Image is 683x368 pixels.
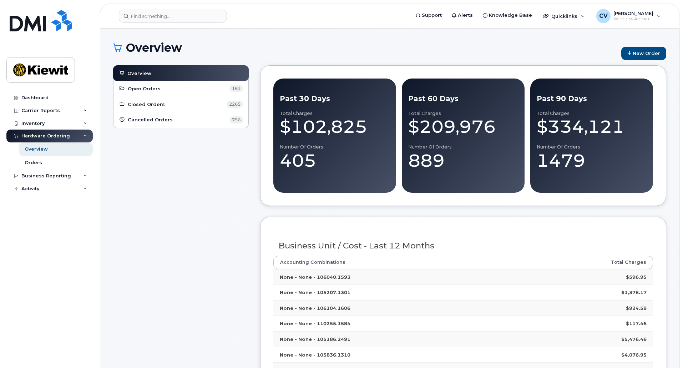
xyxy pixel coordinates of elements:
strong: None - None - 105207.1301 [280,289,350,295]
iframe: Messenger Launcher [652,337,678,363]
div: 889 [408,150,518,171]
span: Open Orders [128,85,161,92]
strong: $596.95 [626,274,647,280]
th: Accounting Combinations [273,256,513,269]
div: Past 60 Days [408,94,518,104]
div: $209,976 [408,116,518,137]
span: Overview [127,70,151,77]
strong: $4,076.95 [621,352,647,358]
div: Past 30 Days [280,94,390,104]
strong: $117.46 [626,321,647,326]
div: Number of Orders [408,144,518,150]
strong: $1,378.17 [621,289,647,295]
strong: $924.58 [626,305,647,311]
strong: None - None - 105836.1310 [280,352,350,358]
span: 756 [229,116,243,123]
strong: None - None - 105186.2491 [280,336,350,342]
h3: Business Unit / Cost - Last 12 Months [279,241,648,250]
strong: None - None - 106040.1593 [280,274,350,280]
div: 405 [280,150,390,171]
a: Open Orders 161 [119,84,243,93]
div: Past 90 Days [537,94,647,104]
span: 2265 [227,101,243,108]
span: Closed Orders [128,101,165,108]
a: New Order [621,47,666,60]
div: Total Charges [537,111,647,116]
div: Number of Orders [537,144,647,150]
a: Overview [118,69,243,77]
a: Closed Orders 2265 [119,100,243,109]
th: Total Charges [513,256,653,269]
div: $334,121 [537,116,647,137]
span: 161 [229,85,243,92]
span: Cancelled Orders [128,116,173,123]
strong: None - None - 110255.1584 [280,321,350,326]
div: $102,825 [280,116,390,137]
h1: Overview [113,41,618,54]
div: Total Charges [280,111,390,116]
strong: $5,476.46 [621,336,647,342]
div: Number of Orders [280,144,390,150]
div: 1479 [537,150,647,171]
a: Cancelled Orders 756 [119,116,243,124]
strong: None - None - 106104.1606 [280,305,350,311]
div: Total Charges [408,111,518,116]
